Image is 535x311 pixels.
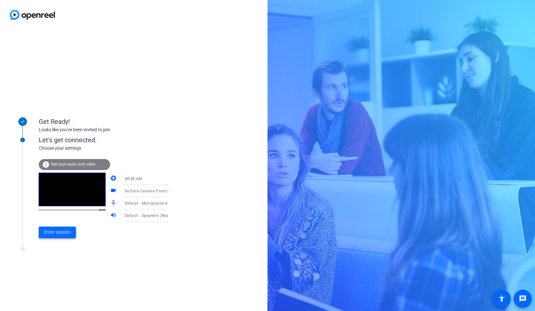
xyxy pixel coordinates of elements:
div: Looks like you've been invited to join [39,126,168,133]
mat-icon: message [519,295,527,303]
mat-icon: volume_up [110,212,118,220]
span: Default - Microphone Array (Realtek High Definition Audio(SST)) [125,200,246,206]
mat-icon: videocam [110,187,118,195]
mat-icon: mic_none [110,199,118,207]
mat-icon: camera [110,175,118,183]
span: Default - Speakers (Realtek High Definition Audio(SST)) [125,213,229,218]
span: Enter session [44,229,71,236]
span: WEBCAM [125,177,142,181]
span: Test your audio and video [50,162,95,166]
span: Surface Camera Front (045e:0990) [125,188,191,193]
div: Get Ready! [39,117,168,126]
button: Enter session [39,227,76,238]
mat-icon: accessibility [498,295,506,303]
div: Let's get connected. [39,135,181,145]
div: Choose your settings [39,145,181,152]
mat-icon: info [42,161,50,168]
